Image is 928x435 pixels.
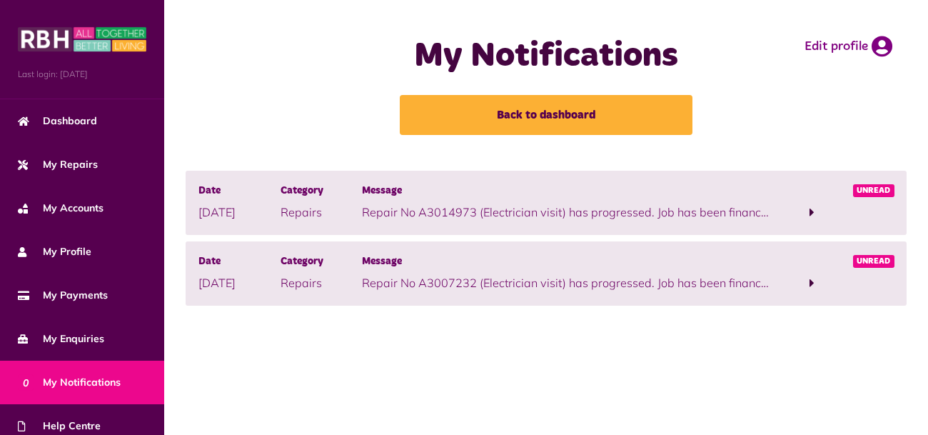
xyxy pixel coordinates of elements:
[18,374,34,390] span: 0
[18,375,121,390] span: My Notifications
[18,25,146,54] img: MyRBH
[362,254,771,270] span: Message
[281,184,363,199] span: Category
[281,254,363,270] span: Category
[281,204,363,221] p: Repairs
[198,274,281,291] p: [DATE]
[18,157,98,172] span: My Repairs
[853,255,895,268] span: Unread
[362,184,771,199] span: Message
[805,36,892,57] a: Edit profile
[18,288,108,303] span: My Payments
[362,274,771,291] p: Repair No A3007232 (Electrician visit) has progressed. Job has been financially completed. To vie...
[853,184,895,197] span: Unread
[18,114,97,129] span: Dashboard
[400,95,692,135] a: Back to dashboard
[18,419,101,434] span: Help Centre
[362,204,771,221] p: Repair No A3014973 (Electrician visit) has progressed. Job has been financially completed. To vie...
[370,36,723,77] h1: My Notifications
[198,254,281,270] span: Date
[18,244,91,259] span: My Profile
[18,68,146,81] span: Last login: [DATE]
[281,274,363,291] p: Repairs
[198,204,281,221] p: [DATE]
[198,184,281,199] span: Date
[18,201,104,216] span: My Accounts
[18,331,104,346] span: My Enquiries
